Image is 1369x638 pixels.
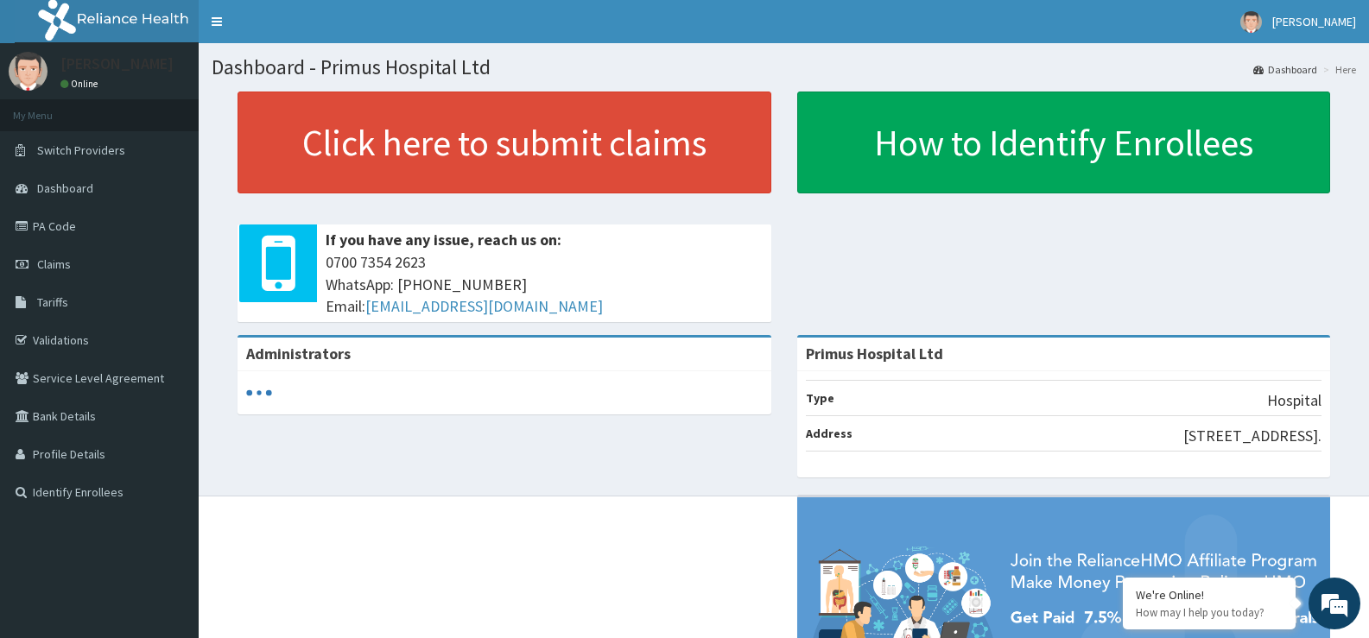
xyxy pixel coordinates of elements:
span: 0700 7354 2623 WhatsApp: [PHONE_NUMBER] Email: [326,251,763,318]
a: Online [60,78,102,90]
p: Hospital [1267,389,1321,412]
img: User Image [1240,11,1262,33]
p: How may I help you today? [1136,605,1283,620]
b: Administrators [246,344,351,363]
a: Dashboard [1253,62,1317,77]
b: Address [806,426,852,441]
img: User Image [9,52,48,91]
b: If you have any issue, reach us on: [326,230,561,250]
span: Switch Providers [37,142,125,158]
strong: Primus Hospital Ltd [806,344,943,363]
li: Here [1319,62,1356,77]
h1: Dashboard - Primus Hospital Ltd [212,56,1356,79]
svg: audio-loading [246,380,272,406]
b: Type [806,390,834,406]
span: Tariffs [37,294,68,310]
a: [EMAIL_ADDRESS][DOMAIN_NAME] [365,296,603,316]
span: Dashboard [37,180,93,196]
a: How to Identify Enrollees [797,92,1331,193]
div: We're Online! [1136,587,1283,603]
p: [STREET_ADDRESS]. [1183,425,1321,447]
span: [PERSON_NAME] [1272,14,1356,29]
p: [PERSON_NAME] [60,56,174,72]
a: Click here to submit claims [238,92,771,193]
span: Claims [37,256,71,272]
